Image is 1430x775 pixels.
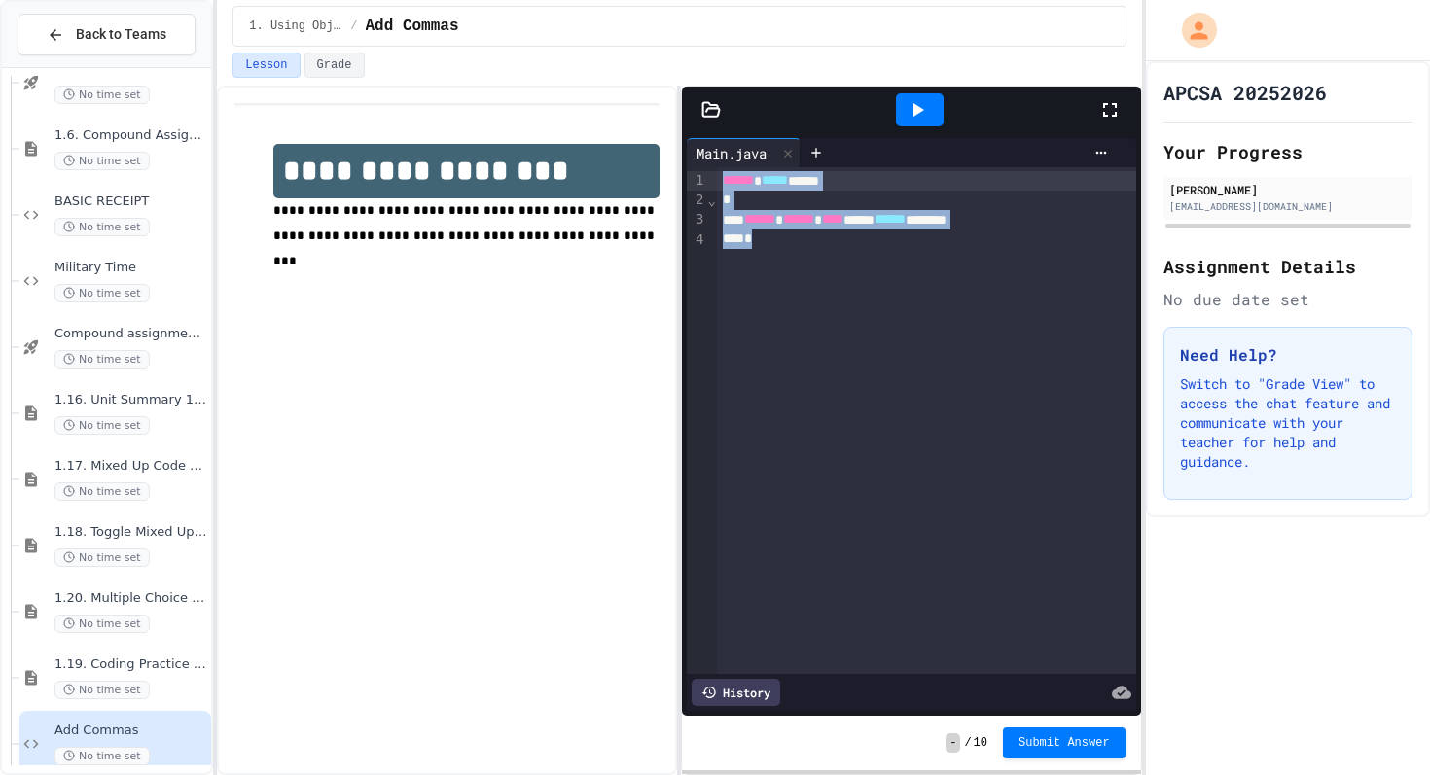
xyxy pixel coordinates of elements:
button: Back to Teams [18,14,196,55]
span: Add Commas [366,15,459,38]
span: No time set [54,218,150,236]
p: Switch to "Grade View" to access the chat feature and communicate with your teacher for help and ... [1180,374,1396,472]
span: No time set [54,86,150,104]
button: Submit Answer [1003,727,1126,758]
span: / [964,735,971,751]
span: 1.20. Multiple Choice Exercises for Unit 1a (1.1-1.6) [54,590,207,607]
div: [EMAIL_ADDRESS][DOMAIN_NAME] [1169,199,1407,214]
button: Grade [304,53,365,78]
span: No time set [54,482,150,501]
div: History [692,679,780,706]
span: No time set [54,615,150,633]
div: No due date set [1163,288,1412,311]
span: Fold line [706,193,716,208]
span: Compound assignment operators - Quiz [54,326,207,342]
span: No time set [54,152,150,170]
h1: APCSA 20252026 [1163,79,1327,106]
div: 4 [687,230,706,250]
span: Add Commas [54,722,207,739]
span: No time set [54,681,150,699]
h2: Assignment Details [1163,253,1412,280]
h3: Need Help? [1180,343,1396,367]
span: 1.6. Compound Assignment Operators [54,127,207,144]
span: No time set [54,284,150,302]
span: Back to Teams [76,24,166,45]
span: No time set [54,350,150,369]
div: 1 [687,171,706,191]
div: 3 [687,210,706,229]
span: BASIC RECEIPT [54,194,207,210]
span: 1.16. Unit Summary 1a (1.1-1.6) [54,392,207,408]
div: 2 [687,191,706,210]
span: - [946,733,960,753]
div: Main.java [687,143,776,163]
span: No time set [54,548,150,567]
h2: Your Progress [1163,138,1412,165]
button: Lesson [232,53,300,78]
span: No time set [54,747,150,765]
span: 1.19. Coding Practice 1a (1.1-1.6) [54,656,207,673]
span: 1. Using Objects and Methods [249,18,342,34]
span: Submit Answer [1019,735,1110,751]
span: 10 [974,735,987,751]
span: No time set [54,416,150,435]
span: 1.17. Mixed Up Code Practice 1.1-1.6 [54,458,207,475]
span: 1.18. Toggle Mixed Up or Write Code Practice 1.1-1.6 [54,524,207,541]
div: [PERSON_NAME] [1169,181,1407,198]
span: / [350,18,357,34]
div: Main.java [687,138,801,167]
span: Military Time [54,260,207,276]
div: My Account [1162,8,1222,53]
